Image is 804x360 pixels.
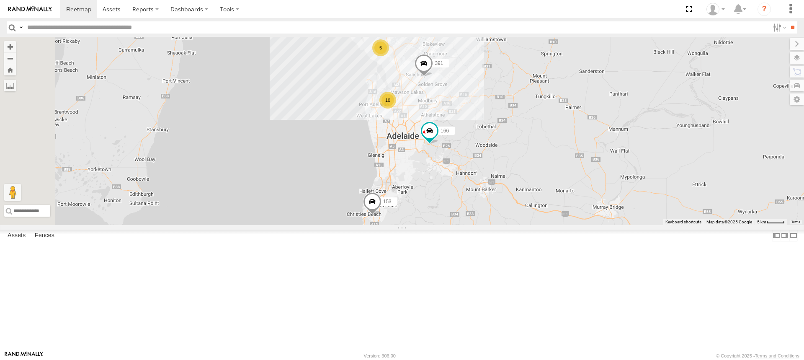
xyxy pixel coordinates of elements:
[435,60,443,66] span: 391
[18,21,24,34] label: Search Query
[703,3,728,16] div: Amin Vahidinezhad
[4,64,16,75] button: Zoom Home
[789,230,798,242] label: Hide Summary Table
[781,230,789,242] label: Dock Summary Table to the Right
[31,230,59,241] label: Fences
[441,128,449,134] span: 166
[755,219,787,225] button: Map Scale: 5 km per 40 pixels
[383,199,392,205] span: 153
[755,353,799,358] a: Terms and Conditions
[5,352,43,360] a: Visit our Website
[4,80,16,91] label: Measure
[772,230,781,242] label: Dock Summary Table to the Left
[665,219,701,225] button: Keyboard shortcuts
[757,220,766,224] span: 5 km
[379,92,396,109] div: 10
[364,353,396,358] div: Version: 306.00
[790,93,804,105] label: Map Settings
[4,184,21,201] button: Drag Pegman onto the map to open Street View
[3,230,30,241] label: Assets
[716,353,799,358] div: © Copyright 2025 -
[4,41,16,52] button: Zoom in
[8,6,52,12] img: rand-logo.svg
[770,21,788,34] label: Search Filter Options
[758,3,771,16] i: ?
[791,220,800,224] a: Terms (opens in new tab)
[372,39,389,56] div: 5
[706,220,752,224] span: Map data ©2025 Google
[4,52,16,64] button: Zoom out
